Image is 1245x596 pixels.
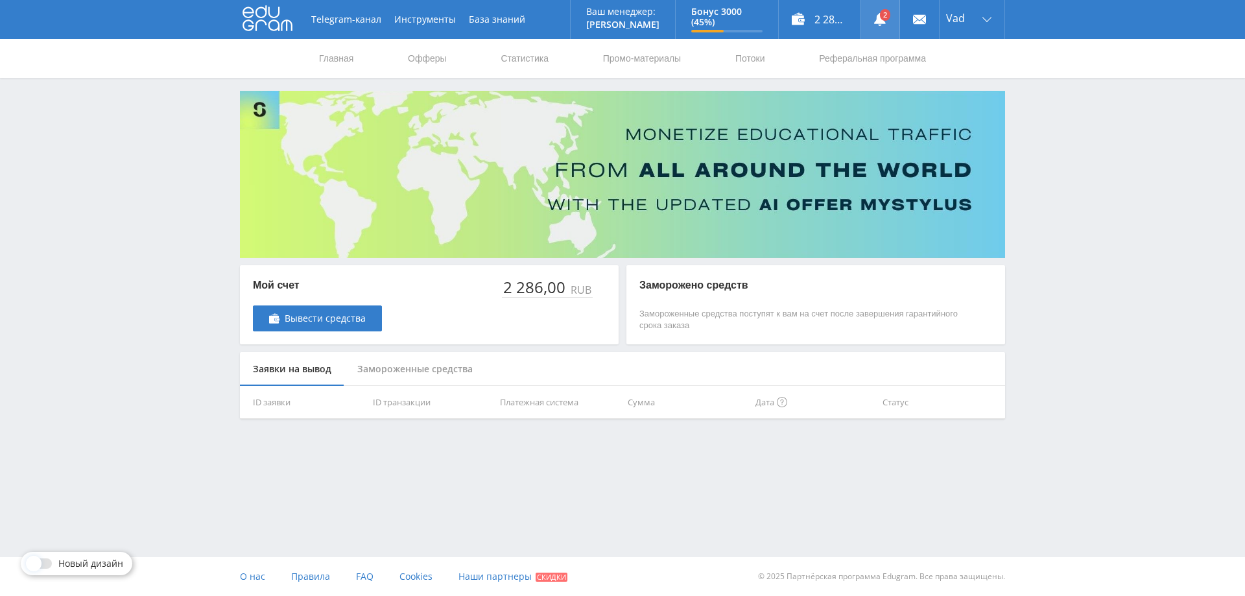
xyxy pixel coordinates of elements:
span: Vad [946,13,965,23]
div: © 2025 Партнёрская программа Edugram. Все права защищены. [629,557,1005,596]
a: FAQ [356,557,373,596]
p: [PERSON_NAME] [586,19,659,30]
div: Замороженные средства [344,352,486,387]
span: Вывести средства [285,313,366,324]
a: Промо-материалы [602,39,682,78]
a: Офферы [407,39,448,78]
a: Правила [291,557,330,596]
a: Вывести средства [253,305,382,331]
div: Заявки на вывод [240,352,344,387]
span: Скидки [536,573,567,582]
img: Banner [240,91,1005,258]
a: О нас [240,557,265,596]
a: Статистика [499,39,550,78]
th: ID заявки [240,386,368,419]
a: Главная [318,39,355,78]
p: Ваш менеджер: [586,6,659,17]
p: Бонус 3000 (45%) [691,6,763,27]
th: Статус [877,386,1005,419]
span: Наши партнеры [458,570,532,582]
th: Сумма [622,386,750,419]
a: Реферальная программа [818,39,927,78]
a: Потоки [734,39,766,78]
p: Замороженные средства поступят к вам на счет после завершения гарантийного срока заказа [639,308,966,331]
th: Платежная система [495,386,622,419]
div: 2 286,00 [502,278,568,296]
span: О нас [240,570,265,582]
th: Дата [750,386,878,419]
a: Cookies [399,557,433,596]
span: Правила [291,570,330,582]
span: FAQ [356,570,373,582]
p: Мой счет [253,278,382,292]
a: Наши партнеры Скидки [458,557,567,596]
span: Cookies [399,570,433,582]
div: RUB [568,284,593,296]
th: ID транзакции [368,386,495,419]
p: Заморожено средств [639,278,966,292]
span: Новый дизайн [58,558,123,569]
